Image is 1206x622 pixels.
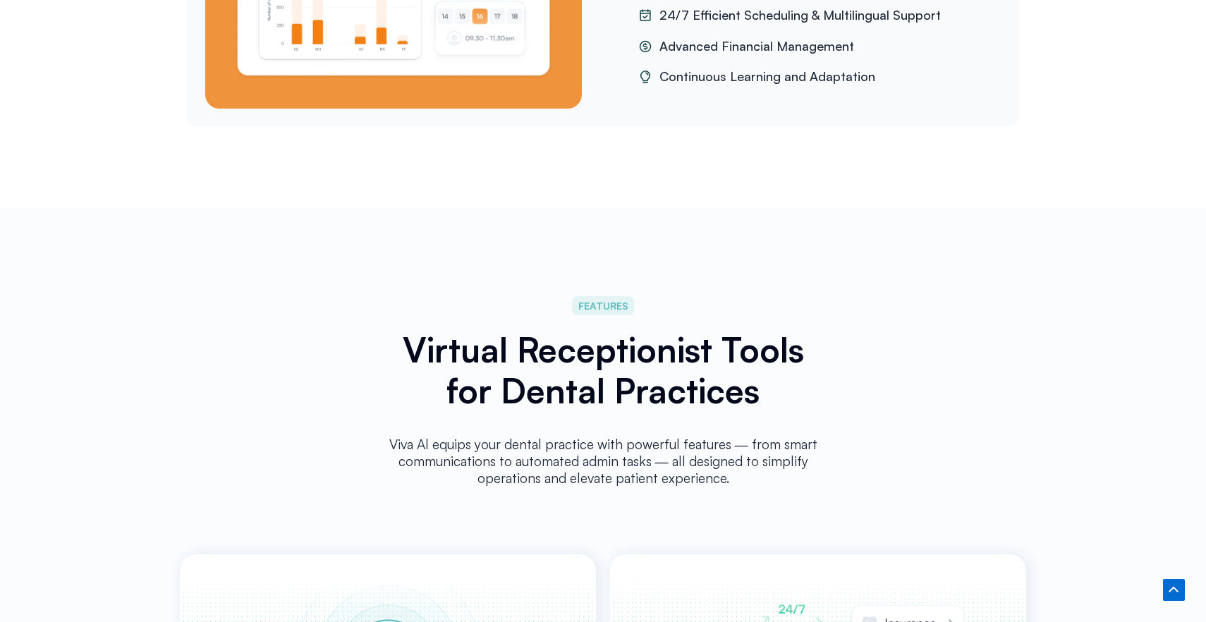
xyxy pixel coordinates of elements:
p: Viva Al equips your dental practice with powerful features ― from smart communications to automat... [382,436,824,487]
h2: Virtual Receptionist Tools for Dental Practices [382,329,824,411]
span: FEATURES [578,298,628,314]
span: 24/7 Efficient Scheduling & Multilingual Support [656,5,941,26]
span: Continuous Learning and Adaptation [656,66,875,87]
span: Advanced Financial Management [656,36,854,57]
